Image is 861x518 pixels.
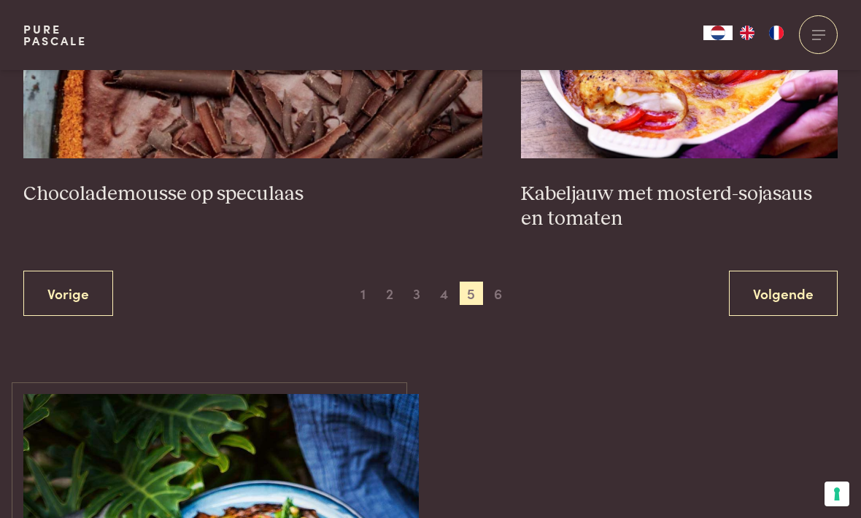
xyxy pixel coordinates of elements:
[521,182,838,232] h3: Kabeljauw met mosterd-sojasaus en tomaten
[351,282,374,305] span: 1
[729,271,838,317] a: Volgende
[23,23,87,47] a: PurePascale
[825,482,849,506] button: Uw voorkeuren voor toestemming voor trackingtechnologieën
[703,26,733,40] div: Language
[23,271,113,317] a: Vorige
[378,282,401,305] span: 2
[762,26,791,40] a: FR
[733,26,762,40] a: EN
[487,282,510,305] span: 6
[460,282,483,305] span: 5
[405,282,428,305] span: 3
[433,282,456,305] span: 4
[703,26,791,40] aside: Language selected: Nederlands
[23,182,482,207] h3: Chocolademousse op speculaas
[733,26,791,40] ul: Language list
[703,26,733,40] a: NL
